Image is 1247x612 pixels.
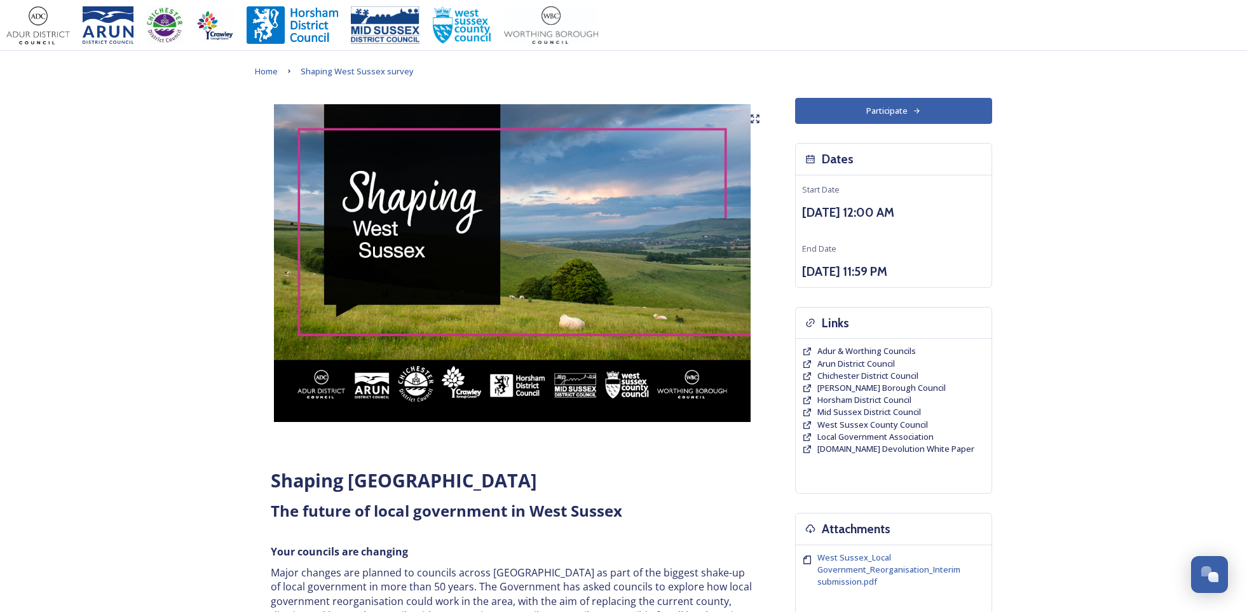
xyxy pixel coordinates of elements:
[822,150,854,168] h3: Dates
[301,64,414,79] a: Shaping West Sussex survey
[817,552,960,587] span: West Sussex_Local Government_Reorganisation_Interim submission.pdf
[817,431,934,442] span: Local Government Association
[271,545,408,559] strong: Your councils are changing
[817,419,928,431] a: West Sussex County Council
[6,6,70,44] img: Adur%20logo%20%281%29.jpeg
[271,500,622,521] strong: The future of local government in West Sussex
[301,65,414,77] span: Shaping West Sussex survey
[817,394,911,406] a: Horsham District Council
[802,243,836,254] span: End Date
[802,203,985,222] h3: [DATE] 12:00 AM
[146,6,183,44] img: CDC%20Logo%20-%20you%20may%20have%20a%20better%20version.jpg
[795,98,992,124] button: Participate
[802,184,840,195] span: Start Date
[817,370,918,381] span: Chichester District Council
[817,382,946,393] span: [PERSON_NAME] Borough Council
[817,431,934,443] a: Local Government Association
[255,64,278,79] a: Home
[817,358,895,369] span: Arun District Council
[817,419,928,430] span: West Sussex County Council
[83,6,133,44] img: Arun%20District%20Council%20logo%20blue%20CMYK.jpg
[817,382,946,394] a: [PERSON_NAME] Borough Council
[817,358,895,370] a: Arun District Council
[271,468,537,493] strong: Shaping [GEOGRAPHIC_DATA]
[432,6,492,44] img: WSCCPos-Spot-25mm.jpg
[822,314,849,332] h3: Links
[822,520,890,538] h3: Attachments
[817,345,916,357] a: Adur & Worthing Councils
[255,65,278,77] span: Home
[247,6,338,44] img: Horsham%20DC%20Logo.jpg
[817,406,921,418] a: Mid Sussex District Council
[196,6,234,44] img: Crawley%20BC%20logo.jpg
[351,6,419,44] img: 150ppimsdc%20logo%20blue.png
[1191,556,1228,593] button: Open Chat
[817,370,918,382] a: Chichester District Council
[504,6,598,44] img: Worthing_Adur%20%281%29.jpg
[802,262,985,281] h3: [DATE] 11:59 PM
[817,443,974,455] a: [DOMAIN_NAME] Devolution White Paper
